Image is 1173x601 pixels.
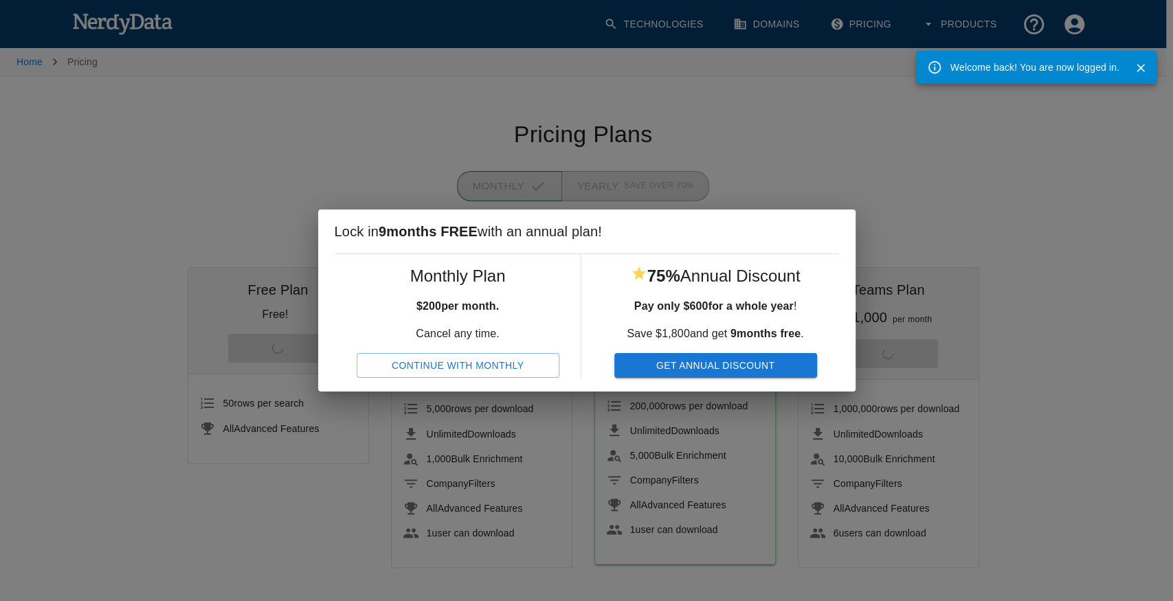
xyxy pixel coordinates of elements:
[318,209,856,253] h2: Lock in with an annual plan!
[614,353,817,378] button: Get Annual Discount
[357,265,559,287] h5: Monthly Plan
[1130,58,1151,78] button: Close
[614,298,817,315] p: !
[379,224,478,239] b: 9 months FREE
[614,326,817,342] p: Save $ 1,800 and get .
[634,300,794,312] b: Pay only $ 600 for a whole year
[416,300,499,312] b: $ 200 per month.
[950,55,1119,80] div: Welcome back! You are now logged in.
[647,267,680,285] b: 75%
[614,265,817,287] h5: Annual Discount
[357,353,559,378] button: Continue With Monthly
[1104,503,1157,556] iframe: Drift Widget Chat Controller
[357,326,559,342] p: Cancel any time.
[730,328,801,339] b: 9 months free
